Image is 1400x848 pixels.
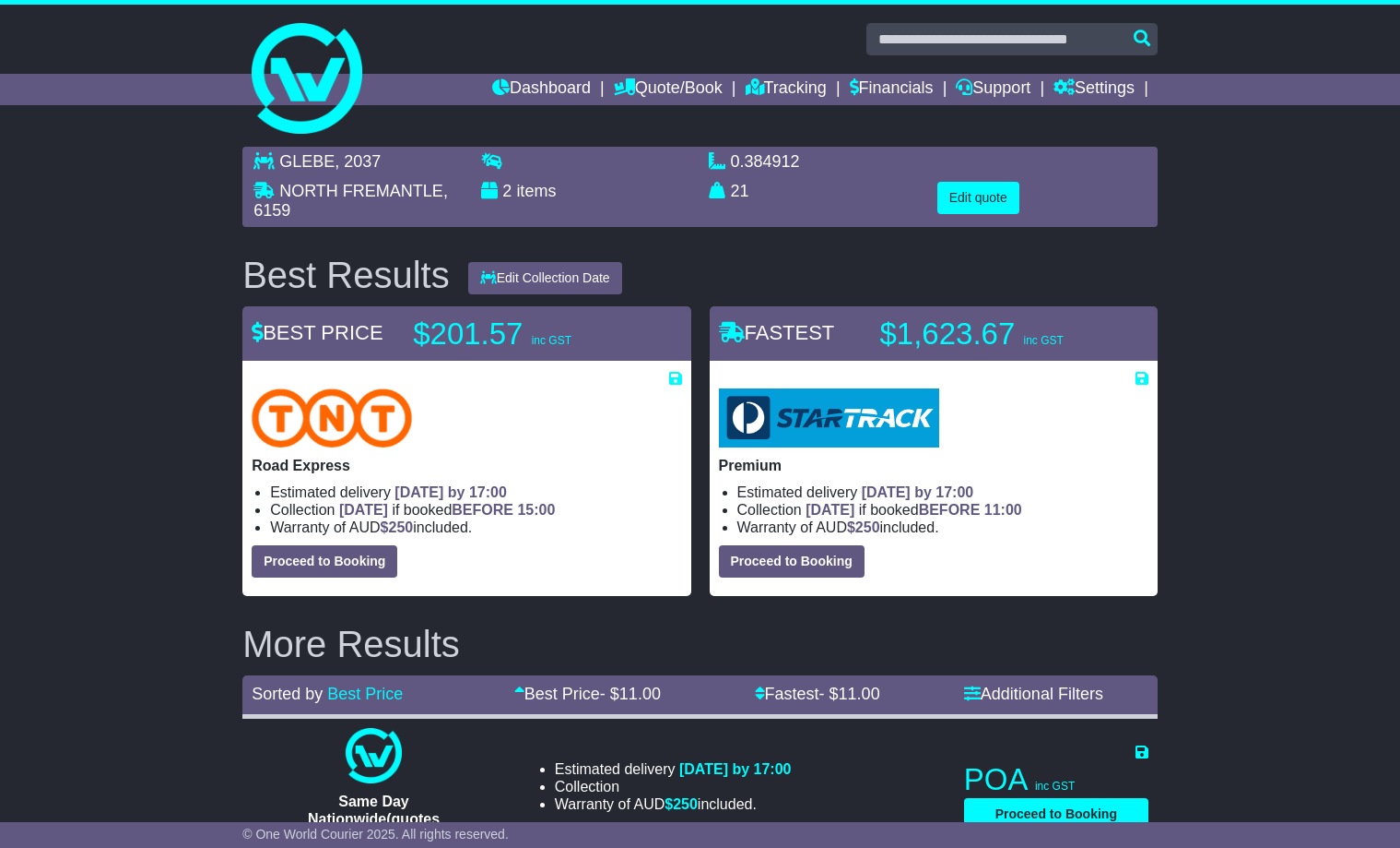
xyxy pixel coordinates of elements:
[270,484,681,501] li: Estimated delivery
[252,545,397,578] button: Proceed to Booking
[850,74,934,105] a: Financials
[619,685,661,703] span: 11.00
[252,388,412,448] img: TNT Domestic: Road Express
[502,182,512,200] span: 2
[394,484,507,500] span: [DATE] by 17:00
[381,520,414,535] span: $
[755,685,880,703] a: Fastest- $11.00
[468,262,622,294] button: Edit Collection Date
[532,334,571,347] span: inc GST
[737,519,1148,536] li: Warranty of AUD included.
[919,502,981,518] span: BEFORE
[492,74,591,105] a: Dashboard
[389,520,414,535] span: 250
[516,182,556,200] span: items
[614,74,723,105] a: Quote/Book
[806,502,854,518] span: [DATE]
[339,502,388,518] span: [DATE]
[270,519,681,536] li: Warranty of AUD included.
[339,502,555,518] span: if booked
[270,501,681,519] li: Collection
[555,778,792,795] li: Collection
[555,760,792,778] li: Estimated delivery
[964,685,1103,703] a: Additional Filters
[252,457,681,474] p: Road Express
[346,728,401,783] img: One World Courier: Same Day Nationwide(quotes take 0.5-1 hour)
[839,685,880,703] span: 11.00
[335,152,381,171] span: , 2037
[964,761,1148,798] p: POA
[719,388,939,448] img: StarTrack: Premium
[517,502,555,518] span: 15:00
[731,182,749,200] span: 21
[279,152,335,171] span: GLEBE
[964,798,1148,830] button: Proceed to Booking
[731,152,800,171] span: 0.384912
[806,502,1021,518] span: if booked
[719,321,835,344] span: FASTEST
[746,74,827,105] a: Tracking
[308,794,440,844] span: Same Day Nationwide(quotes take 0.5-1 hour)
[1035,780,1075,793] span: inc GST
[279,182,443,200] span: NORTH FREMANTLE
[253,182,448,221] span: , 6159
[819,685,880,703] span: - $
[719,545,865,578] button: Proceed to Booking
[452,502,513,518] span: BEFORE
[956,74,1030,105] a: Support
[1023,334,1063,347] span: inc GST
[719,457,1148,474] p: Premium
[862,484,974,500] span: [DATE] by 17:00
[737,501,1148,519] li: Collection
[514,685,661,703] a: Best Price- $11.00
[880,316,1111,352] p: $1,623.67
[242,624,1158,664] h2: More Results
[679,761,792,777] span: [DATE] by 17:00
[665,796,698,812] span: $
[737,484,1148,501] li: Estimated delivery
[233,255,459,295] div: Best Results
[555,795,792,813] li: Warranty of AUD included.
[847,520,880,535] span: $
[855,520,880,535] span: 250
[1053,74,1135,105] a: Settings
[984,502,1022,518] span: 11:00
[252,321,382,344] span: BEST PRICE
[413,316,643,352] p: $201.57
[252,685,323,703] span: Sorted by
[673,796,698,812] span: 250
[242,827,509,842] span: © One World Courier 2025. All rights reserved.
[600,685,661,703] span: - $
[327,685,403,703] a: Best Price
[937,182,1019,214] button: Edit quote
